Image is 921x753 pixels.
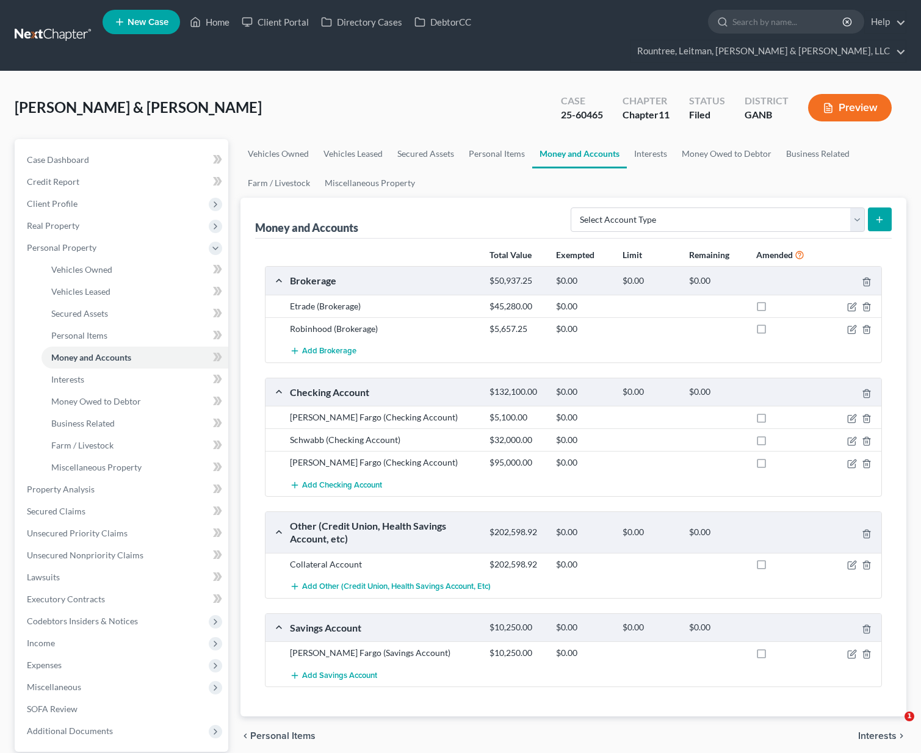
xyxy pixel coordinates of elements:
[779,139,857,168] a: Business Related
[284,558,483,571] div: Collateral Account
[250,731,316,741] span: Personal Items
[550,456,616,469] div: $0.00
[302,347,356,356] span: Add Brokerage
[240,168,317,198] a: Farm / Livestock
[689,108,725,122] div: Filed
[550,300,616,312] div: $0.00
[408,11,477,33] a: DebtorCC
[290,340,356,362] button: Add Brokerage
[858,731,897,741] span: Interests
[27,484,95,494] span: Property Analysis
[51,286,110,297] span: Vehicles Leased
[623,108,670,122] div: Chapter
[284,519,483,546] div: Other (Credit Union, Health Savings Account, etc)
[659,109,670,120] span: 11
[483,527,550,538] div: $202,598.92
[17,544,228,566] a: Unsecured Nonpriority Claims
[284,621,483,634] div: Savings Account
[905,712,914,721] span: 1
[15,98,262,116] span: [PERSON_NAME] & [PERSON_NAME]
[51,330,107,340] span: Personal Items
[745,108,789,122] div: GANB
[284,386,483,398] div: Checking Account
[51,264,112,275] span: Vehicles Owned
[627,139,674,168] a: Interests
[184,11,236,33] a: Home
[550,323,616,335] div: $0.00
[42,281,228,303] a: Vehicles Leased
[616,527,683,538] div: $0.00
[689,250,729,260] strong: Remaining
[27,176,79,187] span: Credit Report
[483,411,550,423] div: $5,100.00
[27,726,113,736] span: Additional Documents
[616,386,683,398] div: $0.00
[290,575,491,598] button: Add Other (Credit Union, Health Savings Account, etc)
[532,139,627,168] a: Money and Accounts
[390,139,461,168] a: Secured Assets
[17,149,228,171] a: Case Dashboard
[302,582,491,592] span: Add Other (Credit Union, Health Savings Account, etc)
[561,108,603,122] div: 25-60465
[631,40,906,62] a: Rountree, Leitman, [PERSON_NAME] & [PERSON_NAME], LLC
[284,647,483,659] div: [PERSON_NAME] Fargo (Savings Account)
[42,456,228,478] a: Miscellaneous Property
[27,616,138,626] span: Codebtors Insiders & Notices
[756,250,793,260] strong: Amended
[550,386,616,398] div: $0.00
[51,418,115,428] span: Business Related
[879,712,909,741] iframe: Intercom live chat
[51,440,114,450] span: Farm / Livestock
[17,171,228,193] a: Credit Report
[858,731,906,741] button: Interests chevron_right
[128,18,168,27] span: New Case
[42,391,228,413] a: Money Owed to Debtor
[550,558,616,571] div: $0.00
[51,308,108,319] span: Secured Assets
[51,462,142,472] span: Miscellaneous Property
[556,250,594,260] strong: Exempted
[284,300,483,312] div: Etrade (Brokerage)
[550,527,616,538] div: $0.00
[42,369,228,391] a: Interests
[284,323,483,335] div: Robinhood (Brokerage)
[865,11,906,33] a: Help
[483,558,550,571] div: $202,598.92
[683,622,749,633] div: $0.00
[550,647,616,659] div: $0.00
[483,647,550,659] div: $10,250.00
[27,242,96,253] span: Personal Property
[27,594,105,604] span: Executory Contracts
[17,698,228,720] a: SOFA Review
[284,411,483,423] div: [PERSON_NAME] Fargo (Checking Account)
[27,704,78,714] span: SOFA Review
[550,622,616,633] div: $0.00
[51,352,131,362] span: Money and Accounts
[302,480,382,490] span: Add Checking Account
[42,413,228,434] a: Business Related
[42,259,228,281] a: Vehicles Owned
[290,664,377,686] button: Add Savings Account
[623,94,670,108] div: Chapter
[255,220,358,235] div: Money and Accounts
[674,139,779,168] a: Money Owed to Debtor
[683,527,749,538] div: $0.00
[616,275,683,287] div: $0.00
[236,11,315,33] a: Client Portal
[284,434,483,446] div: Schwabb (Checking Account)
[483,323,550,335] div: $5,657.25
[27,154,89,165] span: Case Dashboard
[689,94,725,108] div: Status
[17,566,228,588] a: Lawsuits
[17,478,228,500] a: Property Analysis
[483,300,550,312] div: $45,280.00
[42,325,228,347] a: Personal Items
[316,139,390,168] a: Vehicles Leased
[42,347,228,369] a: Money and Accounts
[317,168,422,198] a: Miscellaneous Property
[284,456,483,469] div: [PERSON_NAME] Fargo (Checking Account)
[27,506,85,516] span: Secured Claims
[732,10,844,33] input: Search by name...
[27,682,81,692] span: Miscellaneous
[616,622,683,633] div: $0.00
